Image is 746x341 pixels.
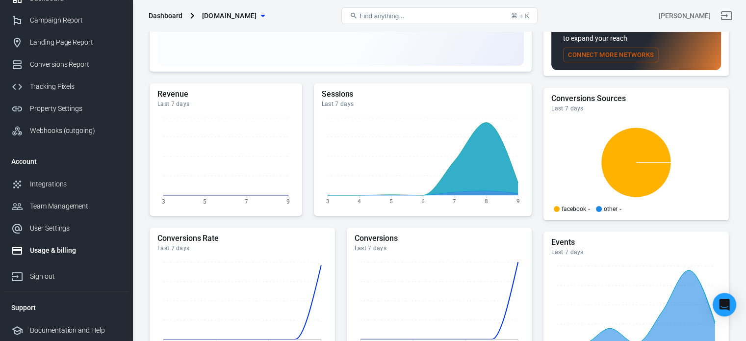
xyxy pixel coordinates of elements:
[326,198,329,205] tspan: 3
[30,59,121,70] div: Conversions Report
[30,223,121,234] div: User Settings
[485,198,488,205] tspan: 8
[563,23,709,44] p: Automate audience segmentation at scale to expand your reach
[3,31,129,53] a: Landing Page Report
[3,217,129,239] a: User Settings
[3,76,129,98] a: Tracking Pixels
[3,9,129,31] a: Campaign Report
[30,271,121,282] div: Sign out
[715,4,738,27] a: Sign out
[713,293,736,316] div: Open Intercom Messenger
[30,325,121,336] div: Documentation and Help
[203,198,206,205] tspan: 5
[551,94,721,104] h5: Conversions Sources
[3,150,129,173] li: Account
[619,206,621,212] span: -
[355,234,524,243] h5: Conversions
[551,105,721,112] div: Last 7 days
[358,198,361,205] tspan: 4
[3,98,129,120] a: Property Settings
[286,198,290,205] tspan: 9
[30,104,121,114] div: Property Settings
[563,48,659,63] button: Connect More Networks
[157,244,327,252] div: Last 7 days
[30,81,121,92] div: Tracking Pixels
[162,198,165,205] tspan: 3
[453,198,456,205] tspan: 7
[551,248,721,256] div: Last 7 days
[157,100,294,108] div: Last 7 days
[3,53,129,76] a: Conversions Report
[3,195,129,217] a: Team Management
[3,239,129,262] a: Usage & billing
[157,234,327,243] h5: Conversions Rate
[389,198,393,205] tspan: 5
[659,11,711,21] div: Account id: TDMpudQw
[562,206,586,212] p: facebook
[30,15,121,26] div: Campaign Report
[355,244,524,252] div: Last 7 days
[341,7,538,24] button: Find anything...⌘ + K
[360,12,404,20] span: Find anything...
[198,7,269,25] button: [DOMAIN_NAME]
[149,11,182,21] div: Dashboard
[30,126,121,136] div: Webhooks (outgoing)
[3,262,129,288] a: Sign out
[588,206,590,212] span: -
[322,89,524,99] h5: Sessions
[604,206,617,212] p: other
[322,100,524,108] div: Last 7 days
[511,12,529,20] div: ⌘ + K
[421,198,425,205] tspan: 6
[3,296,129,319] li: Support
[245,198,248,205] tspan: 7
[30,201,121,211] div: Team Management
[30,37,121,48] div: Landing Page Report
[30,245,121,256] div: Usage & billing
[30,179,121,189] div: Integrations
[202,10,257,22] span: velvee.net
[3,120,129,142] a: Webhooks (outgoing)
[157,89,294,99] h5: Revenue
[516,198,520,205] tspan: 9
[551,237,721,247] h5: Events
[3,173,129,195] a: Integrations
